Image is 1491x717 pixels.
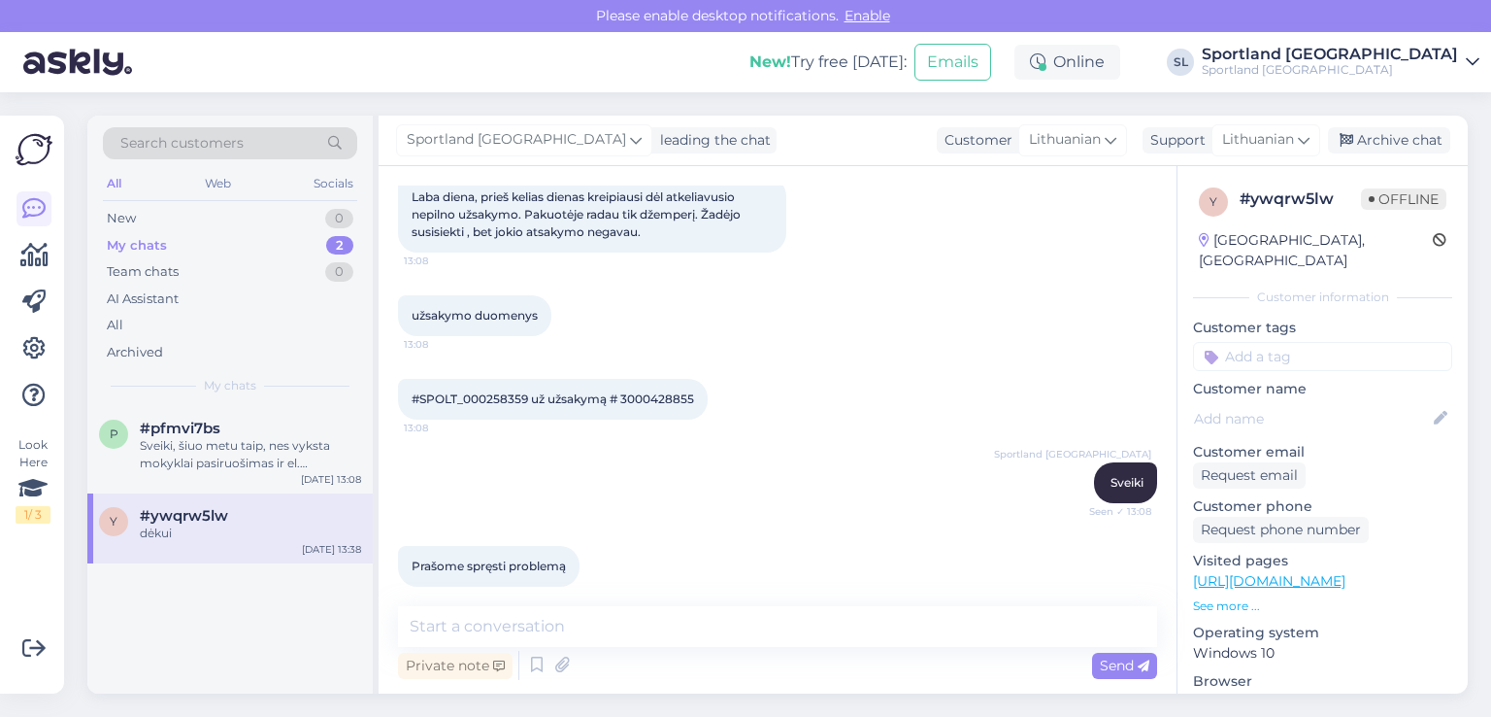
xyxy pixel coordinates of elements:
div: Support [1143,130,1206,151]
div: Request phone number [1193,517,1369,543]
span: p [110,427,118,441]
div: 2 [326,236,353,256]
p: Operating system [1193,623,1452,643]
span: Offline [1361,188,1446,210]
span: užsakymo duomenys [412,308,538,323]
span: Prašome spręsti problemą [412,559,566,573]
span: #pfmvi7bs [140,420,220,437]
div: Request email [1193,462,1306,489]
b: New! [749,52,791,71]
div: 0 [325,209,353,228]
div: My chats [107,236,167,256]
span: #ywqrw5lw [140,507,228,525]
div: Archived [107,343,163,362]
div: Socials [310,171,357,196]
p: Visited pages [1193,551,1452,571]
span: Lithuanian [1029,129,1101,151]
p: Chrome [TECHNICAL_ID] [1193,692,1452,712]
span: #SPOLT_000258359 už užsakymą # 3000428855 [412,392,694,406]
span: 13:08 [404,254,477,268]
span: y [1209,194,1217,209]
span: 13:08 [404,421,477,435]
span: Enable [839,7,896,24]
span: y [110,514,117,529]
div: Sportland [GEOGRAPHIC_DATA] [1202,47,1458,62]
div: 0 [325,262,353,282]
div: leading the chat [652,130,771,151]
span: Send [1100,657,1149,674]
div: Private note [398,653,513,679]
input: Add name [1194,408,1430,429]
div: Archive chat [1328,127,1450,154]
div: [GEOGRAPHIC_DATA], [GEOGRAPHIC_DATA] [1199,230,1433,271]
div: Sveiki, šiuo metu taip, nes vyksta mokyklai pasiruošimas ir el. parduotuvės užsakymų kiekis yra d... [140,437,361,472]
p: Windows 10 [1193,643,1452,664]
div: Look Here [16,436,50,524]
div: Sportland [GEOGRAPHIC_DATA] [1202,62,1458,78]
div: AI Assistant [107,290,179,309]
div: Web [201,171,235,196]
p: Customer tags [1193,318,1452,338]
p: Customer name [1193,379,1452,399]
span: Sportland [GEOGRAPHIC_DATA] [994,447,1151,461]
p: See more ... [1193,597,1452,615]
div: All [103,171,125,196]
span: Laba diena, prieš kelias dienas kreipiausi dėl atkeliavusio nepilno užsakymo. Pakuotėje radau tik... [412,189,744,239]
span: Search customers [120,133,244,154]
span: 13:08 [404,588,477,602]
span: Sveiki [1110,475,1143,490]
span: My chats [204,377,256,394]
p: Customer phone [1193,496,1452,517]
span: Lithuanian [1222,129,1294,151]
div: Try free [DATE]: [749,51,907,74]
button: Emails [914,44,991,81]
p: Customer email [1193,442,1452,462]
div: # ywqrw5lw [1240,188,1361,211]
span: 13:08 [404,337,477,352]
input: Add a tag [1193,342,1452,371]
div: Customer information [1193,289,1452,306]
div: [DATE] 13:08 [301,472,361,487]
div: Team chats [107,262,179,282]
a: Sportland [GEOGRAPHIC_DATA]Sportland [GEOGRAPHIC_DATA] [1202,47,1479,78]
div: New [107,209,136,228]
a: [URL][DOMAIN_NAME] [1193,572,1345,590]
p: Browser [1193,671,1452,692]
div: [DATE] 13:38 [302,542,361,557]
div: SL [1167,49,1194,76]
div: Online [1014,45,1120,80]
span: Sportland [GEOGRAPHIC_DATA] [407,129,626,151]
div: All [107,316,123,335]
span: Seen ✓ 13:08 [1078,504,1151,519]
div: dėkui [140,525,361,542]
img: Askly Logo [16,131,52,168]
div: Customer [937,130,1012,151]
div: 1 / 3 [16,506,50,524]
